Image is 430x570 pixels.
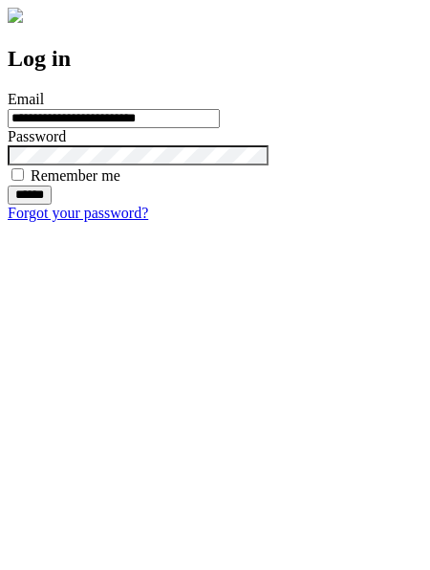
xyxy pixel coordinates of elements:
[8,205,148,221] a: Forgot your password?
[8,91,44,107] label: Email
[8,8,23,23] img: logo-4e3dc11c47720685a147b03b5a06dd966a58ff35d612b21f08c02c0306f2b779.png
[8,46,422,72] h2: Log in
[31,167,120,184] label: Remember me
[8,128,66,144] label: Password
